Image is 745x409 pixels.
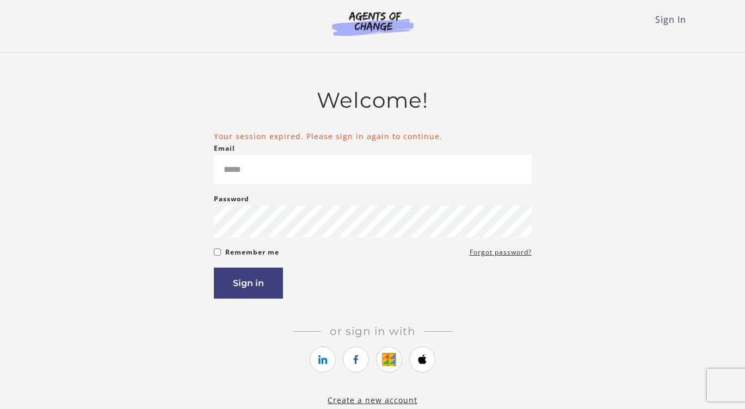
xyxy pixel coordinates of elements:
[214,88,532,113] h2: Welcome!
[214,193,249,206] label: Password
[376,346,402,373] a: https://courses.thinkific.com/users/auth/google?ss%5Breferral%5D=&ss%5Buser_return_to%5D=%2Fcours...
[409,346,435,373] a: https://courses.thinkific.com/users/auth/apple?ss%5Breferral%5D=&ss%5Buser_return_to%5D=%2Fcourse...
[328,395,417,405] a: Create a new account
[310,346,336,373] a: https://courses.thinkific.com/users/auth/linkedin?ss%5Breferral%5D=&ss%5Buser_return_to%5D=%2Fcou...
[225,246,279,259] label: Remember me
[214,142,235,155] label: Email
[321,325,424,338] span: Or sign in with
[214,268,283,299] button: Sign in
[655,14,686,26] a: Sign In
[470,246,532,259] a: Forgot password?
[343,346,369,373] a: https://courses.thinkific.com/users/auth/facebook?ss%5Breferral%5D=&ss%5Buser_return_to%5D=%2Fcou...
[214,131,532,142] li: Your session expired. Please sign in again to continue.
[321,11,425,36] img: Agents of Change Logo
